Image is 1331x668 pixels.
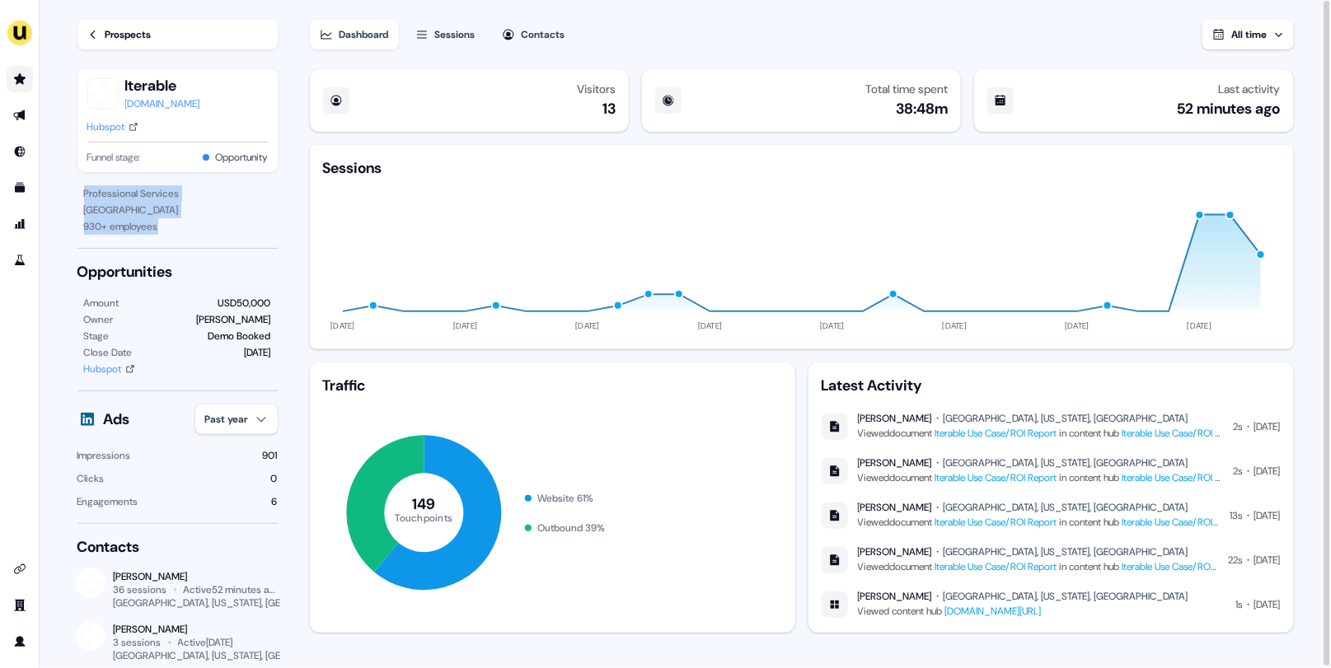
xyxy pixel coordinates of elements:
tspan: [DATE] [1065,320,1090,331]
div: Viewed document in content hub [858,514,1221,530]
div: Outbound 39 % [538,520,606,536]
div: Website 61 % [538,490,594,507]
div: Viewed document in content hub [858,558,1219,575]
div: Total time spent [865,82,948,96]
a: Iterable Use Case/ROI Report [1122,560,1244,573]
a: Go to prospects [7,66,33,92]
button: Opportunity [216,149,268,166]
div: 901 [263,447,278,464]
div: [GEOGRAPHIC_DATA], [US_STATE], [GEOGRAPHIC_DATA] [944,456,1188,469]
a: Go to integrations [7,556,33,582]
div: Ads [104,409,130,429]
a: Iterable Use Case/ROI Report [935,427,1057,440]
a: Iterable Use Case/ROI Report [1122,516,1244,529]
div: [PERSON_NAME] [197,311,271,328]
div: [GEOGRAPHIC_DATA], [US_STATE], [GEOGRAPHIC_DATA] [944,590,1188,603]
div: [PERSON_NAME] [858,412,932,425]
div: 930 + employees [84,218,271,235]
button: Dashboard [310,20,399,49]
div: Hubspot [87,119,125,135]
a: Go to templates [7,175,33,201]
div: [DATE] [1254,418,1281,435]
div: [GEOGRAPHIC_DATA], [US_STATE], [GEOGRAPHIC_DATA] [944,412,1188,425]
div: [DATE] [1254,596,1281,613]
div: Last activity [1219,82,1281,96]
div: Owner [84,311,114,328]
div: 3 sessions [114,636,162,649]
a: Iterable Use Case/ROI Report [1122,427,1244,440]
div: Latest Activity [822,376,1281,395]
tspan: 149 [412,495,436,515]
tspan: [DATE] [942,320,967,331]
div: 1s [1236,596,1243,613]
span: All time [1232,28,1268,41]
div: 52 minutes ago [1178,99,1281,119]
div: 38:48m [896,99,948,119]
tspan: Touchpoints [395,512,452,525]
div: [PERSON_NAME] [858,456,932,469]
div: [GEOGRAPHIC_DATA], [US_STATE], [GEOGRAPHIC_DATA] [114,596,361,610]
div: [PERSON_NAME] [114,623,278,636]
div: Opportunities [77,262,278,282]
span: Funnel stage: [87,149,141,166]
div: Viewed document in content hub [858,469,1224,486]
div: Contacts [522,26,565,43]
a: Go to experiments [7,247,33,273]
div: Visitors [577,82,616,96]
div: Sessions [323,158,382,178]
a: Iterable Use Case/ROI Report [1122,471,1244,484]
div: 13s [1230,507,1243,524]
div: 2s [1234,418,1243,435]
div: Active 52 minutes ago [183,583,277,596]
div: Viewed content hub [858,603,1188,619]
div: [DATE] [245,344,271,361]
a: Go to team [7,592,33,619]
a: [DOMAIN_NAME][URL] [945,605,1042,618]
div: 13 [602,99,616,119]
div: Sessions [435,26,476,43]
div: Active [DATE] [178,636,233,649]
div: [PERSON_NAME] [114,570,278,583]
div: Contacts [77,537,278,557]
div: [DATE] [1254,463,1281,479]
div: Engagements [77,493,138,510]
div: [GEOGRAPHIC_DATA] [84,202,271,218]
a: Iterable Use Case/ROI Report [935,471,1057,484]
div: [PERSON_NAME] [858,545,932,558]
button: Past year [195,404,278,434]
div: Dashboard [340,26,389,43]
div: Stage [84,328,110,344]
div: 22s [1229,552,1243,568]
div: Viewed document in content hub [858,425,1224,441]
a: [DOMAIN_NAME] [125,96,200,112]
tspan: [DATE] [452,320,477,331]
div: Professional Services [84,185,271,202]
a: Prospects [77,20,278,49]
button: All time [1202,20,1294,49]
a: Hubspot [87,119,138,135]
a: Hubspot [84,361,135,377]
tspan: [DATE] [820,320,845,331]
div: Amount [84,295,120,311]
div: USD50,000 [218,295,271,311]
div: Impressions [77,447,131,464]
tspan: [DATE] [330,320,355,331]
div: 2s [1234,463,1243,479]
tspan: [DATE] [697,320,722,331]
button: Contacts [492,20,575,49]
div: [DATE] [1254,507,1281,524]
div: [PERSON_NAME] [858,501,932,514]
div: 6 [272,493,278,510]
div: [PERSON_NAME] [858,590,932,603]
a: Go to attribution [7,211,33,237]
div: Prospects [105,26,152,43]
div: 0 [271,470,278,487]
div: [GEOGRAPHIC_DATA], [US_STATE], [GEOGRAPHIC_DATA] [944,501,1188,514]
a: Iterable Use Case/ROI Report [935,516,1057,529]
button: Iterable [125,76,200,96]
a: Go to Inbound [7,138,33,165]
tspan: [DATE] [1187,320,1211,331]
div: [DATE] [1254,552,1281,568]
a: Iterable Use Case/ROI Report [935,560,1057,573]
